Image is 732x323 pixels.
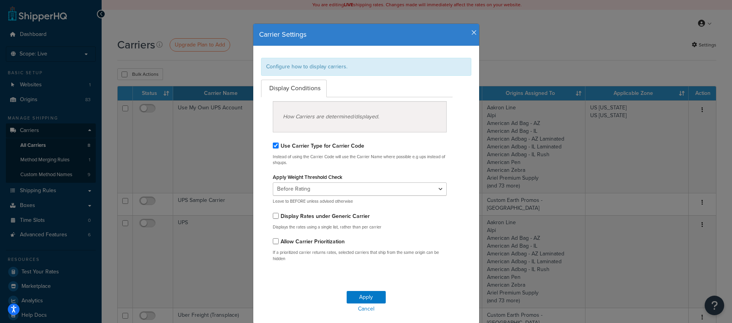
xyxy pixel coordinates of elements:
p: Leave to BEFORE unless advised otherwise [273,198,447,204]
label: Apply Weight Threshold Check [273,174,342,180]
input: Use Carrier Type for Carrier Code [273,143,279,148]
div: Configure how to display carriers. [261,58,471,76]
input: Display Rates under Generic Carrier [273,213,279,219]
label: Display Rates under Generic Carrier [281,212,370,220]
p: Displays the rates using a single list, rather than per carrier [273,224,447,230]
a: Cancel [253,303,479,314]
label: Allow Carrier Prioritization [281,237,345,246]
p: If a prioritized carrier returns rates, selected carriers that ship from the same origin can be h... [273,250,447,262]
input: Allow Carrier Prioritization [273,238,279,244]
h4: Carrier Settings [259,30,473,40]
div: How Carriers are determined/displayed. [273,101,447,132]
p: Instead of using the Carrier Code will use the Carrier Name where possible e.g ups instead of shq... [273,154,447,166]
label: Use Carrier Type for Carrier Code [281,142,364,150]
button: Apply [347,291,386,303]
a: Display Conditions [261,80,327,97]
